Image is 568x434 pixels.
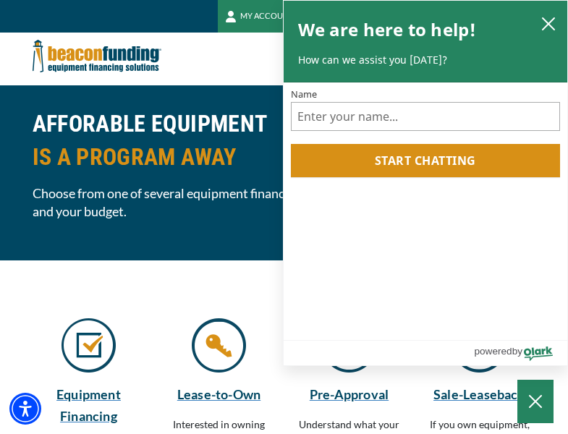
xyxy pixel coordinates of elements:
[293,383,406,405] a: Pre-Approval
[291,144,561,177] button: Start chatting
[517,380,554,423] button: Close Chatbox
[423,383,536,405] a: Sale-Leaseback
[192,318,246,373] img: Key icon
[537,13,560,33] button: close chatbox
[163,383,276,405] a: Lease-to-Own
[9,393,41,425] div: Accessibility Menu
[192,344,246,356] a: Key icon
[474,341,567,365] a: Powered by Olark
[291,102,561,131] input: Name
[33,107,536,174] h2: AFFORABLE EQUIPMENT
[512,342,522,360] span: by
[33,140,536,174] span: IS A PROGRAM AWAY
[291,90,561,99] label: Name
[298,53,554,67] p: How can we assist you [DATE]?
[33,184,536,221] span: Choose from one of several equipment financing programs built to fit your business goals and your...
[62,344,116,356] a: Check mark icon
[33,383,145,427] a: Equipment Financing
[298,15,477,44] h2: We are here to help!
[62,318,116,373] img: Check mark icon
[33,33,161,80] img: Beacon Funding Corporation logo
[474,342,512,360] span: powered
